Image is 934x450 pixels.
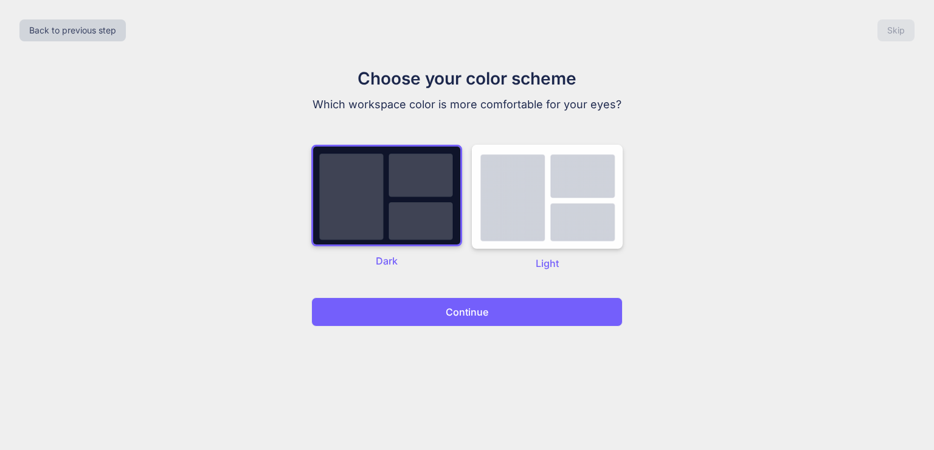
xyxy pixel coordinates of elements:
[311,297,623,327] button: Continue
[472,145,623,249] img: dark
[263,66,671,91] h1: Choose your color scheme
[311,145,462,246] img: dark
[446,305,488,319] p: Continue
[877,19,915,41] button: Skip
[263,96,671,113] p: Which workspace color is more comfortable for your eyes?
[311,254,462,268] p: Dark
[472,256,623,271] p: Light
[19,19,126,41] button: Back to previous step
